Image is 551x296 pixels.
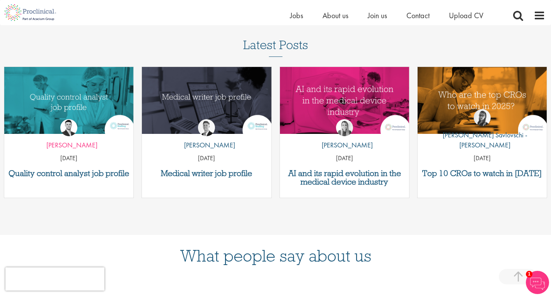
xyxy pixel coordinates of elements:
[284,169,405,186] a: AI and its rapid evolution in the medical device industry
[418,154,547,163] p: [DATE]
[41,140,97,150] p: [PERSON_NAME]
[198,119,215,136] img: George Watson
[4,154,133,163] p: [DATE]
[142,67,271,134] img: Medical writer job profile
[280,67,409,135] a: Link to a post
[526,271,532,277] span: 1
[60,119,77,136] img: Joshua Godden
[316,119,373,154] a: Hannah Burke [PERSON_NAME]
[418,67,547,134] img: Top 10 CROs 2025 | Proclinical
[142,154,271,163] p: [DATE]
[146,169,267,178] a: Medical writer job profile
[474,109,491,126] img: Theodora Savlovschi - Wicks
[449,10,483,21] a: Upload CV
[421,169,543,178] a: Top 10 CROs to watch in [DATE]
[178,140,235,150] p: [PERSON_NAME]
[418,67,547,135] a: Link to a post
[5,267,104,291] iframe: reCAPTCHA
[178,119,235,154] a: George Watson [PERSON_NAME]
[290,10,303,21] a: Jobs
[280,154,409,163] p: [DATE]
[8,169,130,178] a: Quality control analyst job profile
[368,10,387,21] a: Join us
[4,67,133,134] img: quality control analyst job profile
[142,67,271,135] a: Link to a post
[316,140,373,150] p: [PERSON_NAME]
[243,38,308,57] h3: Latest Posts
[280,67,409,134] img: AI and Its Impact on the Medical Device Industry | Proclinical
[418,109,547,154] a: Theodora Savlovschi - Wicks [PERSON_NAME] Savlovschi - [PERSON_NAME]
[322,10,348,21] a: About us
[336,119,353,136] img: Hannah Burke
[41,119,97,154] a: Joshua Godden [PERSON_NAME]
[4,67,133,135] a: Link to a post
[526,271,549,294] img: Chatbot
[406,10,430,21] a: Contact
[418,130,547,150] p: [PERSON_NAME] Savlovschi - [PERSON_NAME]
